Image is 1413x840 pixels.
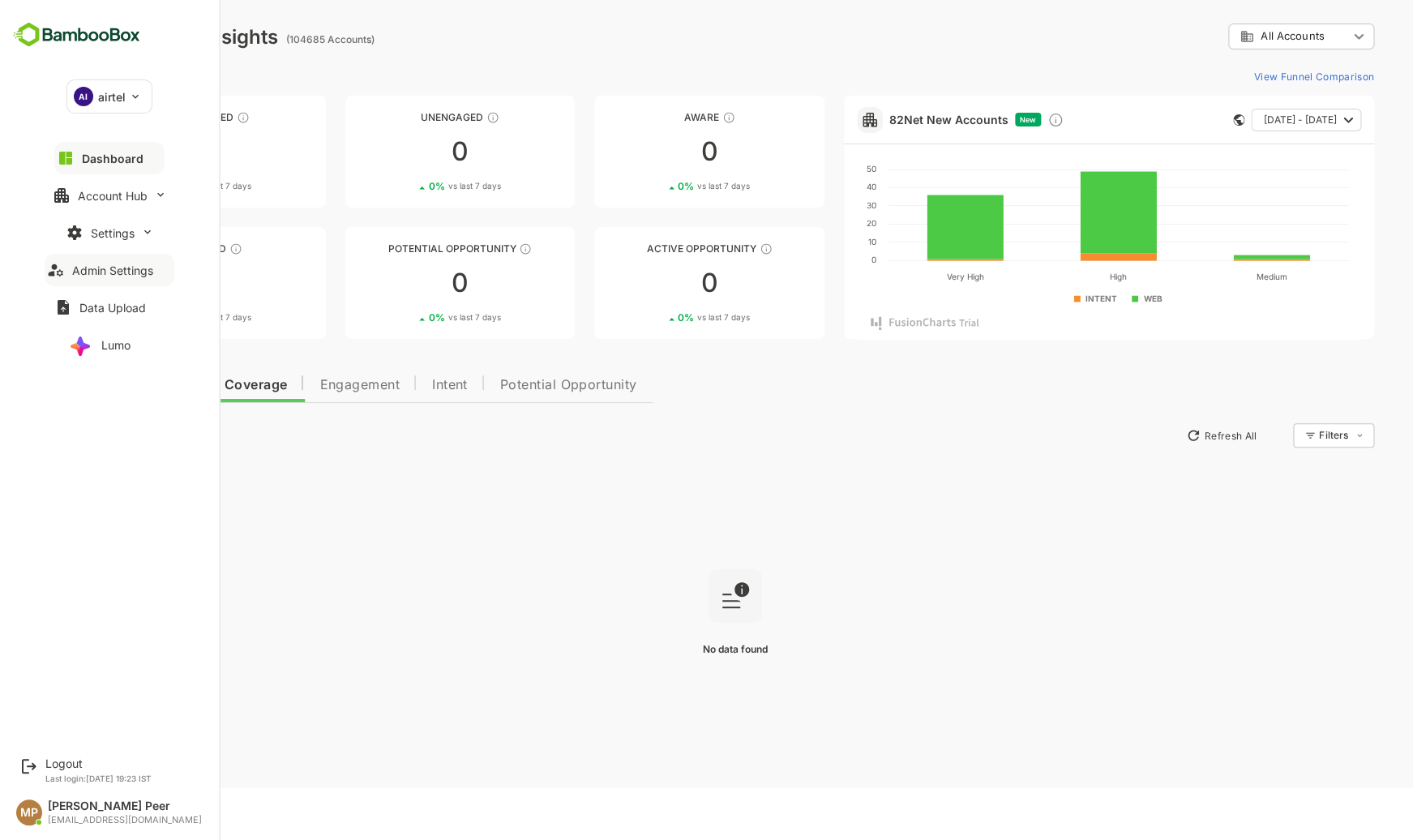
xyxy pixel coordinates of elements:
[45,774,152,783] p: Last login: [DATE] 19:23 IST
[39,111,269,123] div: Unreached
[810,182,820,191] text: 40
[289,227,519,339] a: Potential OpportunityThese accounts are MQAs and can be passed on to Inside Sales00%vs last 7 days
[52,291,166,324] button: Data Upload
[8,19,145,50] img: BambooboxFullLogoMark.5f36c76dfaba33ec1ec1367b70bb1252.svg
[39,96,269,208] a: UnreachedThese accounts have not been engaged with for a defined time period00%vs last 7 days
[78,189,148,203] div: Account Hub
[1200,272,1231,281] text: Medium
[640,180,693,192] span: vs last 7 days
[289,242,519,255] div: Potential Opportunity
[39,242,269,255] div: Engaged
[537,111,768,123] div: Aware
[48,799,202,813] div: [PERSON_NAME] Peer
[462,242,475,255] div: These accounts are MQAs and can be passed on to Inside Sales
[371,311,443,324] div: 0 %
[39,421,157,450] button: New Insights
[371,180,443,192] div: 0 %
[67,328,151,361] button: Lumo
[833,113,952,126] a: 82Net New Accounts
[640,311,693,324] span: vs last 7 days
[142,311,195,324] span: vs last 7 days
[666,111,679,124] div: These accounts have just entered the buying cycle and need further nurturing
[289,111,519,123] div: Unengaged
[430,111,443,124] div: These accounts have not shown enough engagement and need nurturing
[537,96,768,208] a: AwareThese accounts have just entered the buying cycle and need further nurturing00%vs last 7 days
[537,227,768,339] a: Active OpportunityThese accounts have open opportunities which might be at any of the Sales Stage...
[50,179,168,212] button: Account Hub
[810,164,820,174] text: 50
[289,96,519,208] a: UnengagedThese accounts have not shown enough engagement and need nurturing00%vs last 7 days
[703,242,716,255] div: These accounts have open opportunities which might be at any of the Sales Stages
[537,139,768,165] div: 0
[173,242,186,255] div: These accounts are warm, further nurturing would qualify them to MQAs
[1183,29,1291,44] div: All Accounts
[98,88,126,105] p: airtel
[101,338,131,352] div: Lumo
[991,112,1007,128] div: Discover new ICP-fit accounts showing engagement — via intent surges, anonymous website visits, L...
[621,180,693,192] div: 0 %
[621,311,693,324] div: 0 %
[82,152,143,165] div: Dashboard
[810,218,820,228] text: 20
[1261,421,1317,450] div: Filters
[443,379,580,392] span: Potential Opportunity
[45,254,173,286] button: Admin Settings
[263,379,343,392] span: Engagement
[1190,63,1317,89] button: View Funnel Comparison
[1262,429,1291,441] div: Filters
[391,180,443,192] span: vs last 7 days
[289,270,519,296] div: 0
[72,264,153,277] div: Admin Settings
[39,139,269,165] div: 0
[54,142,164,174] button: Dashboard
[811,237,820,246] text: 10
[45,756,152,770] div: Logout
[391,311,443,324] span: vs last 7 days
[79,301,146,315] div: Data Upload
[815,255,820,264] text: 0
[67,80,152,113] div: AIairtel
[1171,21,1317,53] div: All Accounts
[39,270,269,296] div: 0
[646,643,711,655] span: No data found
[180,111,193,124] div: These accounts have not been engaged with for a defined time period
[810,200,820,210] text: 30
[122,180,195,192] div: 0 %
[1122,422,1207,448] button: Refresh All
[537,270,768,296] div: 0
[1176,114,1188,126] div: This card does not support filter and segments
[74,87,93,106] div: AI
[39,25,221,49] div: Dashboard Insights
[16,799,42,825] div: MP
[142,180,195,192] span: vs last 7 days
[48,815,202,825] div: [EMAIL_ADDRESS][DOMAIN_NAME]
[1053,272,1070,282] text: High
[122,311,195,324] div: 0 %
[537,242,768,255] div: Active Opportunity
[1207,109,1280,131] span: [DATE] - [DATE]
[63,216,155,249] button: Settings
[289,139,519,165] div: 0
[1204,30,1267,42] span: All Accounts
[1194,109,1304,131] button: [DATE] - [DATE]
[375,379,411,392] span: Intent
[963,115,979,124] span: New
[91,226,135,240] div: Settings
[229,33,323,45] ag: (104685 Accounts)
[890,272,927,282] text: Very High
[55,379,230,392] span: Data Quality and Coverage
[39,227,269,339] a: EngagedThese accounts are warm, further nurturing would qualify them to MQAs00%vs last 7 days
